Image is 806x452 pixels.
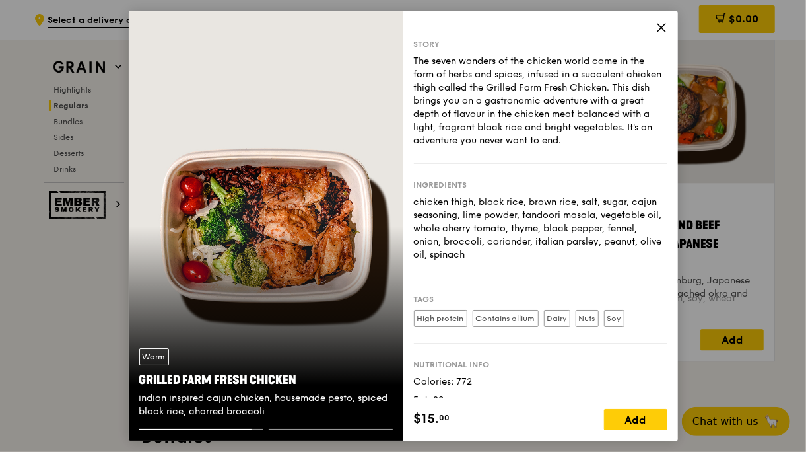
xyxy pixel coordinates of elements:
[139,348,169,365] div: Warm
[440,412,450,423] span: 00
[414,294,667,305] div: Tags
[414,55,667,147] div: The seven wonders of the chicken world come in the form of herbs and spices, infused in a succule...
[576,310,599,327] label: Nuts
[414,409,440,429] span: $15.
[414,375,667,389] div: Calories: 772
[414,39,667,50] div: Story
[604,409,667,430] div: Add
[604,310,624,327] label: Soy
[414,196,667,262] div: chicken thigh, black rice, brown rice, salt, sugar, cajun seasoning, lime powder, tandoori masala...
[414,310,467,327] label: High protein
[544,310,570,327] label: Dairy
[414,180,667,190] div: Ingredients
[139,392,393,418] div: indian inspired cajun chicken, housemade pesto, spiced black rice, charred broccoli
[139,371,393,389] div: Grilled Farm Fresh Chicken
[414,359,667,370] div: Nutritional info
[414,394,667,407] div: Fat: 28g
[473,310,539,327] label: Contains allium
